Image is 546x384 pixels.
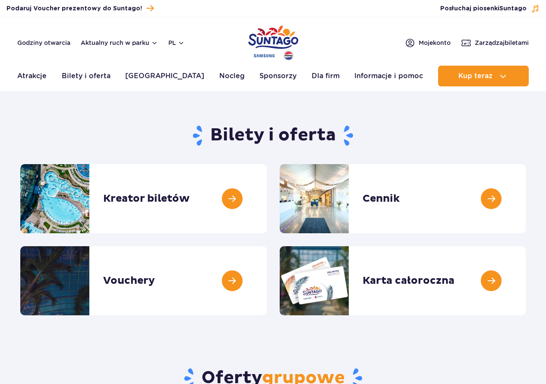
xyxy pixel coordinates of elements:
[440,4,527,13] span: Posłuchaj piosenki
[6,3,154,14] a: Podaruj Voucher prezentowy do Suntago!
[168,38,185,47] button: pl
[461,38,529,48] a: Zarządzajbiletami
[499,6,527,12] span: Suntago
[438,66,529,86] button: Kup teraz
[125,66,204,86] a: [GEOGRAPHIC_DATA]
[20,124,526,147] h1: Bilety i oferta
[312,66,340,86] a: Dla firm
[6,4,142,13] span: Podaruj Voucher prezentowy do Suntago!
[458,72,492,80] span: Kup teraz
[440,4,540,13] button: Posłuchaj piosenkiSuntago
[62,66,110,86] a: Bilety i oferta
[405,38,451,48] a: Mojekonto
[219,66,245,86] a: Nocleg
[419,38,451,47] span: Moje konto
[475,38,529,47] span: Zarządzaj biletami
[81,39,158,46] button: Aktualny ruch w parku
[17,38,70,47] a: Godziny otwarcia
[17,66,47,86] a: Atrakcje
[354,66,423,86] a: Informacje i pomoc
[259,66,297,86] a: Sponsorzy
[248,22,298,61] a: Park of Poland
